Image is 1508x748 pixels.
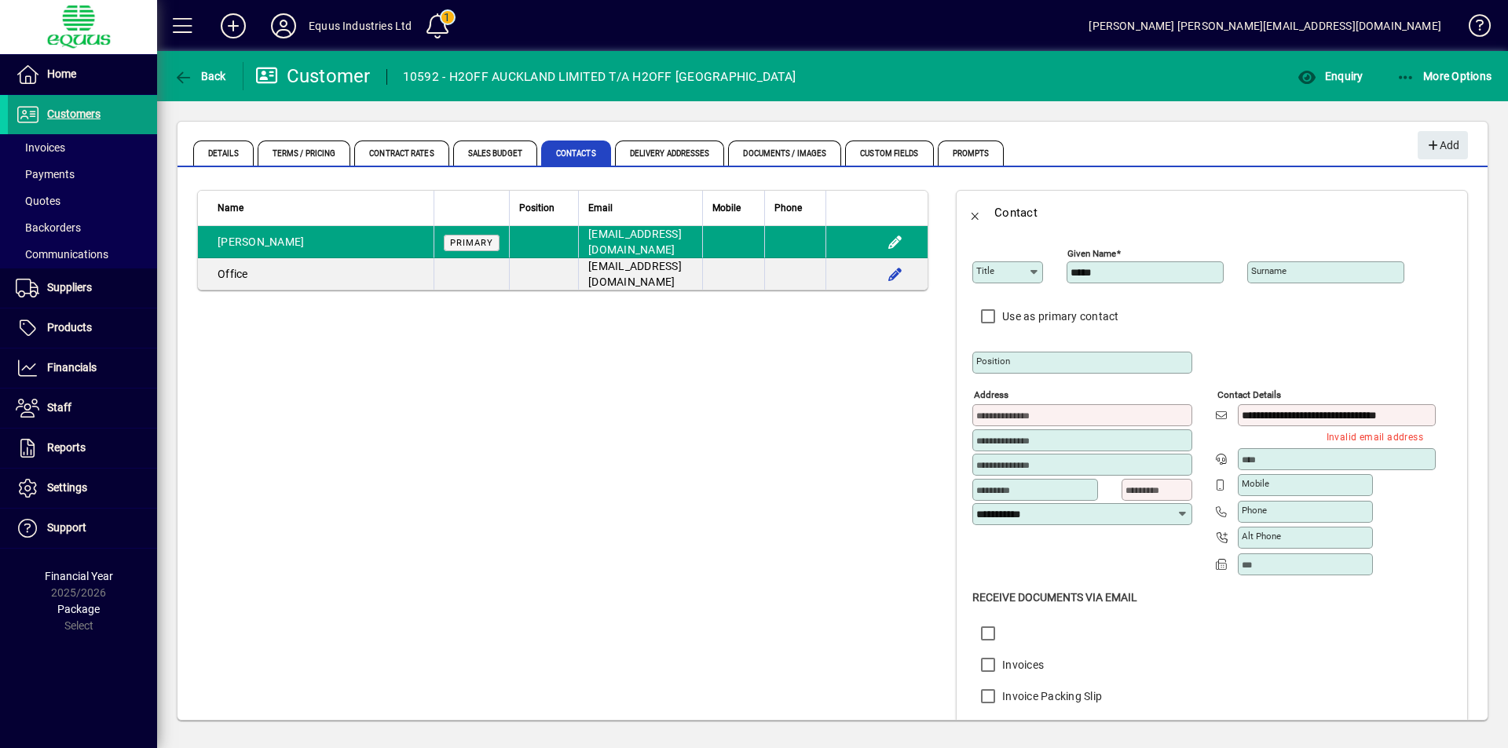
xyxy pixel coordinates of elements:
label: Invoice Packing Slip [999,688,1102,704]
span: Delivery Addresses [615,140,725,166]
span: Mobile [712,199,741,217]
span: Contract Rates [354,140,448,166]
a: Backorders [8,214,157,241]
span: Communications [16,248,108,261]
button: Profile [258,12,309,40]
span: [EMAIL_ADDRESS][DOMAIN_NAME] [588,260,682,288]
div: Position [519,199,569,217]
span: Receive Documents Via Email [972,591,1137,604]
a: Home [8,55,157,94]
div: Email [588,199,693,217]
a: Staff [8,389,157,428]
button: Enquiry [1294,62,1367,90]
div: Name [218,199,424,217]
a: Knowledge Base [1457,3,1488,54]
span: Financial Year [45,570,113,582]
label: Invoices [999,657,1044,673]
div: Phone [774,199,816,217]
span: Quotes [16,195,60,207]
a: Communications [8,241,157,268]
a: Reports [8,429,157,468]
mat-error: Invalid email address [1220,428,1423,444]
span: Home [47,68,76,80]
span: Terms / Pricing [258,140,351,166]
mat-label: Mobile [1242,478,1269,489]
button: Add [1418,131,1468,159]
span: Back [174,70,226,82]
span: Suppliers [47,281,92,294]
a: Suppliers [8,268,157,308]
span: Package [57,603,100,615]
span: Office [218,268,248,280]
div: Customer [255,64,371,89]
div: Equus Industries Ltd [309,13,412,38]
button: Back [957,194,994,232]
mat-label: Alt Phone [1242,531,1281,542]
span: Backorders [16,221,81,234]
a: Products [8,308,157,348]
span: Sales Budget [453,140,537,166]
div: [PERSON_NAME] [PERSON_NAME][EMAIL_ADDRESS][DOMAIN_NAME] [1089,13,1441,38]
span: Documents / Images [728,140,841,166]
span: Staff [47,401,71,414]
mat-label: Given name [1067,248,1116,259]
span: Enquiry [1298,70,1363,82]
a: Support [8,509,157,548]
span: Phone [774,199,802,217]
span: Details [193,140,254,166]
span: Email [588,199,613,217]
mat-label: Phone [1242,505,1267,516]
span: Invoices [16,141,65,154]
span: Financials [47,361,97,374]
a: Payments [8,161,157,188]
span: Custom Fields [845,140,933,166]
mat-label: Surname [1251,265,1287,276]
div: 10592 - H2OFF AUCKLAND LIMITED T/A H2OFF [GEOGRAPHIC_DATA] [403,64,796,89]
a: Quotes [8,188,157,214]
a: Financials [8,348,157,388]
span: Contacts [541,140,611,166]
mat-label: Position [976,356,1010,367]
span: Primary [450,238,493,248]
span: Settings [47,481,87,494]
span: Add [1426,133,1459,159]
button: Back [170,62,230,90]
span: Reports [47,441,86,454]
span: [EMAIL_ADDRESS][DOMAIN_NAME] [588,228,682,256]
div: Contact [994,200,1038,225]
span: Name [218,199,243,217]
span: Products [47,321,92,334]
span: Prompts [938,140,1005,166]
app-page-header-button: Back [157,62,243,90]
button: More Options [1393,62,1496,90]
a: Settings [8,469,157,508]
div: Mobile [712,199,755,217]
span: [PERSON_NAME] [218,235,304,248]
span: Support [47,521,86,534]
a: Invoices [8,134,157,161]
span: Customers [47,108,101,120]
span: Payments [16,168,75,181]
label: Use as primary contact [999,308,1119,324]
mat-label: Title [976,265,994,276]
button: Add [208,12,258,40]
span: More Options [1396,70,1492,82]
span: Position [519,199,555,217]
